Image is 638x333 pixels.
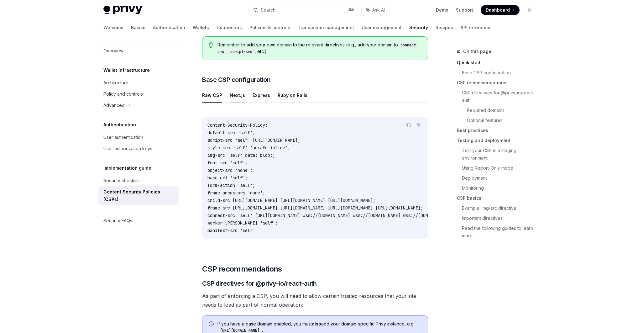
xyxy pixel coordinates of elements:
span: object-src 'none'; [207,167,253,173]
img: light logo [103,6,142,14]
span: As part of enforcing a CSP, you will need to allow certain trusted resources that your site needs... [202,292,428,309]
a: Demo [436,7,448,13]
a: Important directives [462,213,540,223]
a: Architecture [98,77,179,88]
button: Ask AI [362,4,389,16]
a: Transaction management [298,20,354,35]
a: Testing and deployment [457,135,540,145]
button: Copy the contents from the code block [405,121,413,129]
span: ⌘ K [348,8,355,13]
div: Architecture [103,79,128,87]
span: worker-[PERSON_NAME] 'self'; [207,220,278,226]
span: Base CSP configuration [202,75,270,84]
a: User management [362,20,402,35]
a: Connectors [217,20,242,35]
a: Content Security Policies (CSPs) [98,186,179,205]
a: Dashboard [481,5,520,15]
h5: Wallet infrastructure [103,66,150,74]
a: API reference [461,20,490,35]
button: Ask AI [415,121,423,129]
a: Security checklist [98,175,179,186]
span: manifest-src 'self' [207,228,255,233]
span: CSP directives for @privy-io/react-auth [202,279,317,288]
div: Overview [103,47,123,55]
a: Required domains [467,105,540,115]
a: Read the following guides to learn more: [462,223,540,241]
svg: Info [209,321,215,328]
a: Support [456,7,473,13]
span: connect-src 'self' [URL][DOMAIN_NAME] wss://[DOMAIN_NAME] wss://[DOMAIN_NAME] wss://[DOMAIN_NAME]... [207,213,561,218]
a: CSP recommendations [457,78,540,88]
a: Basics [131,20,145,35]
button: Next.js [230,88,245,103]
span: child-src [URL][DOMAIN_NAME] [URL][DOMAIN_NAME] [URL][DOMAIN_NAME]; [207,198,375,203]
div: Security checklist [103,177,140,184]
code: script-src [228,49,255,55]
a: User authentication [98,132,179,143]
button: Search...⌘K [249,4,358,16]
span: base-uri 'self'; [207,175,248,181]
a: Recipes [436,20,453,35]
span: Ask AI [372,7,385,13]
span: CSP recommendations [202,264,282,274]
a: Deployment [462,173,540,183]
code: connect-src [217,42,418,55]
span: Content-Security-Policy: [207,122,268,128]
div: Security FAQs [103,217,132,225]
a: Wallets [193,20,209,35]
div: User authorization keys [103,145,152,152]
button: Express [253,88,270,103]
a: Policy and controls [98,88,179,100]
a: Security [409,20,428,35]
div: Policy and controls [103,90,143,98]
a: Optional features [467,115,540,125]
span: frame-ancestors 'none'; [207,190,265,196]
a: User authorization keys [98,143,179,154]
a: Security FAQs [98,215,179,226]
svg: Tip [209,42,213,48]
a: CSP directives for @privy-io/react-auth [462,88,540,105]
h5: Implementation guide [103,164,151,172]
span: On this page [463,48,491,55]
a: CSP basics [457,193,540,203]
button: Ruby on Rails [278,88,307,103]
a: Authentication [153,20,185,35]
span: frame-src [URL][DOMAIN_NAME] [URL][DOMAIN_NAME] [URL][DOMAIN_NAME] [URL][DOMAIN_NAME]; [207,205,423,211]
span: default-src 'self'; [207,130,255,135]
span: form-action 'self'; [207,182,255,188]
div: Advanced [103,102,125,109]
a: Policies & controls [249,20,290,35]
a: Monitoring [462,183,540,193]
a: Welcome [103,20,123,35]
h5: Authentication [103,121,136,129]
div: Content Security Policies (CSPs) [103,188,175,203]
span: script-src 'self' [URL][DOMAIN_NAME]; [207,137,300,143]
span: font-src 'self'; [207,160,248,166]
a: Using Report-Only mode [462,163,540,173]
a: Test your CSP in a staging environment [462,145,540,163]
span: Dashboard [486,7,510,13]
a: Quick start [457,58,540,68]
a: Overview [98,45,179,56]
a: Best practices [457,125,540,135]
span: style-src 'self' 'unsafe-inline'; [207,145,290,151]
button: Toggle dark mode [525,5,535,15]
span: img-src 'self' data: blob:; [207,152,275,158]
a: Base CSP configuration [462,68,540,78]
strong: also [312,321,321,326]
a: Example: img-src directive [462,203,540,213]
div: Search... [261,6,278,14]
button: Raw CSP [202,88,222,103]
div: User authentication [103,134,143,141]
span: Remember to add your own domain to the relevant directives (e.g., add your domain to , , etc.) [217,42,421,55]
